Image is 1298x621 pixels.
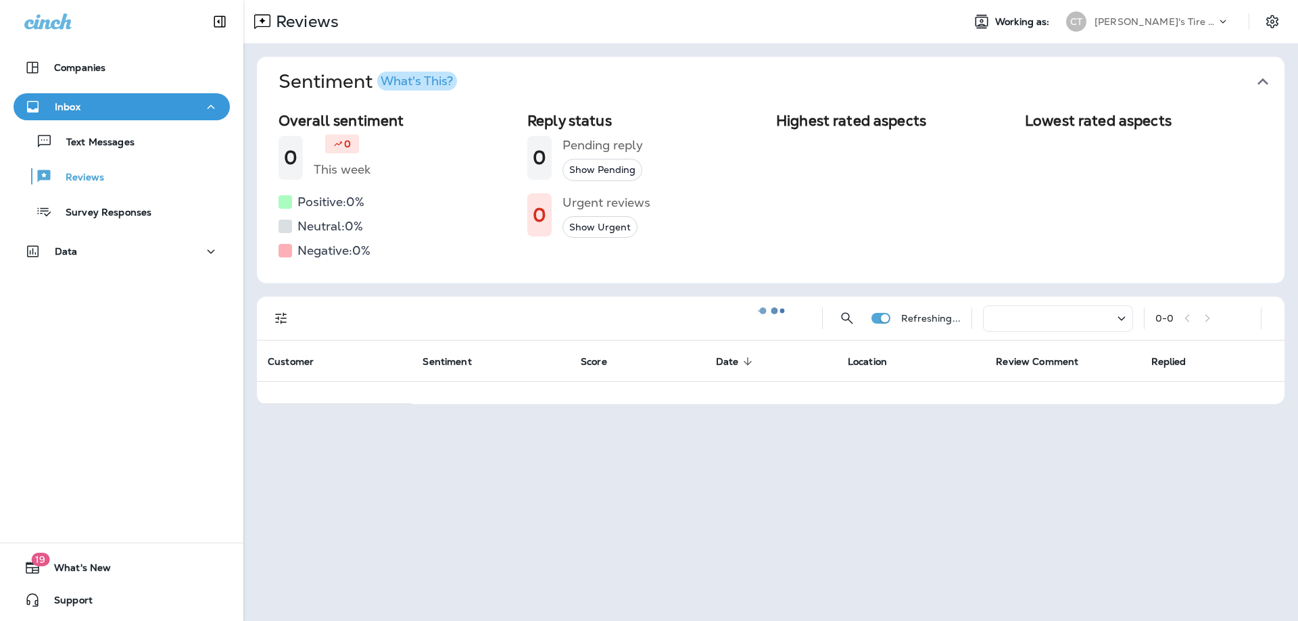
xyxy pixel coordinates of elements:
button: Inbox [14,93,230,120]
button: Collapse Sidebar [201,8,239,35]
button: 19What's New [14,554,230,581]
p: Survey Responses [52,207,151,220]
span: Support [41,595,93,611]
span: What's New [41,562,111,578]
p: Companies [54,62,105,73]
p: Reviews [52,172,104,184]
p: Inbox [55,101,80,112]
span: 19 [31,553,49,566]
button: Reviews [14,162,230,191]
button: Companies [14,54,230,81]
button: Data [14,238,230,265]
button: Support [14,587,230,614]
p: Text Messages [53,136,135,149]
button: Text Messages [14,127,230,155]
button: Survey Responses [14,197,230,226]
p: Data [55,246,78,257]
